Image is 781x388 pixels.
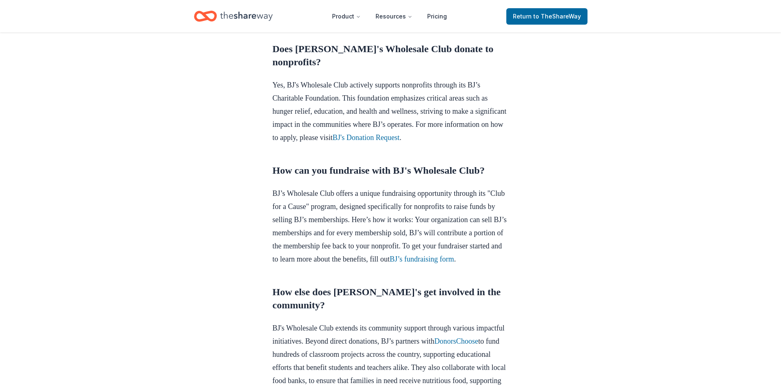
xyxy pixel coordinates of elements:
[326,7,453,26] nav: Main
[273,42,509,69] h2: Does [PERSON_NAME]'s Wholesale Club donate to nonprofits?
[273,78,509,144] p: Yes, BJ's Wholesale Club actively supports nonprofits through its BJ’s Charitable Foundation. Thi...
[332,133,399,142] a: BJ's Donation Request
[513,11,581,21] span: Return
[273,164,509,177] h2: How can you fundraise with BJ's Wholesale Club?
[389,255,454,263] a: BJ’s fundraising form
[421,8,453,25] a: Pricing
[273,285,509,312] h2: How else does [PERSON_NAME]'s get involved in the community?
[506,8,587,25] a: Returnto TheShareWay
[434,337,478,345] a: DonorsChoose
[194,7,273,26] a: Home
[533,13,581,20] span: to TheShareWay
[369,8,419,25] button: Resources
[326,8,367,25] button: Product
[273,187,509,266] p: BJ’s Wholesale Club offers a unique fundraising opportunity through its "Club for a Cause" progra...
